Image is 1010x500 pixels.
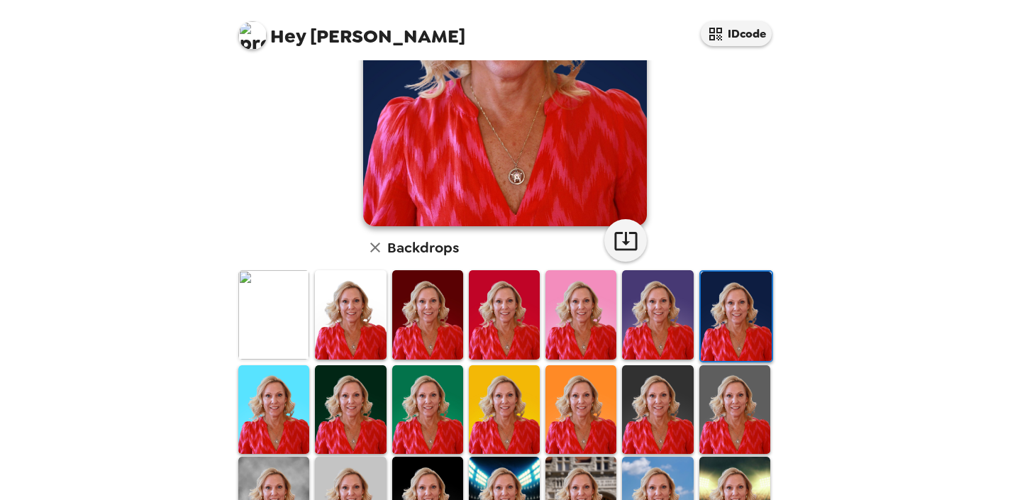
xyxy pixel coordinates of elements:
img: Original [238,270,309,359]
img: profile pic [238,21,267,50]
span: [PERSON_NAME] [238,14,465,46]
span: Hey [270,23,306,49]
h6: Backdrops [387,236,459,259]
button: IDcode [701,21,772,46]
